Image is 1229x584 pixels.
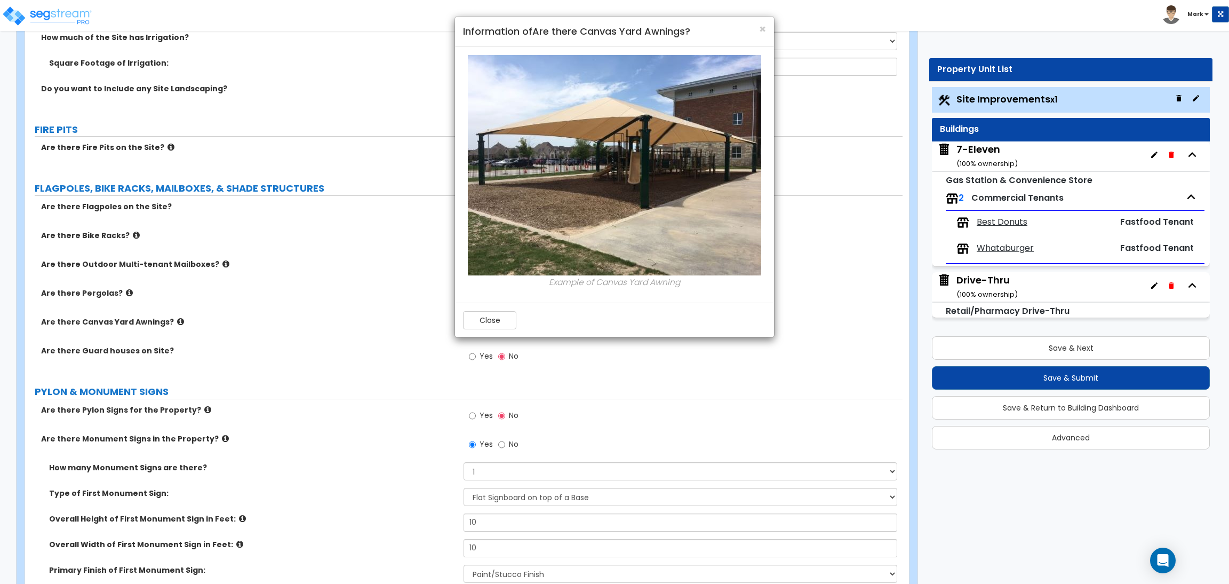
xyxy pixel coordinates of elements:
h4: Information of Are there Canvas Yard Awnings? [463,25,766,38]
img: 1.jpg [468,55,761,275]
button: Close [463,311,516,329]
i: Example of Canvas Yard Awning [549,277,680,288]
button: Close [759,23,766,35]
div: Open Intercom Messenger [1150,548,1176,573]
span: × [759,21,766,37]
